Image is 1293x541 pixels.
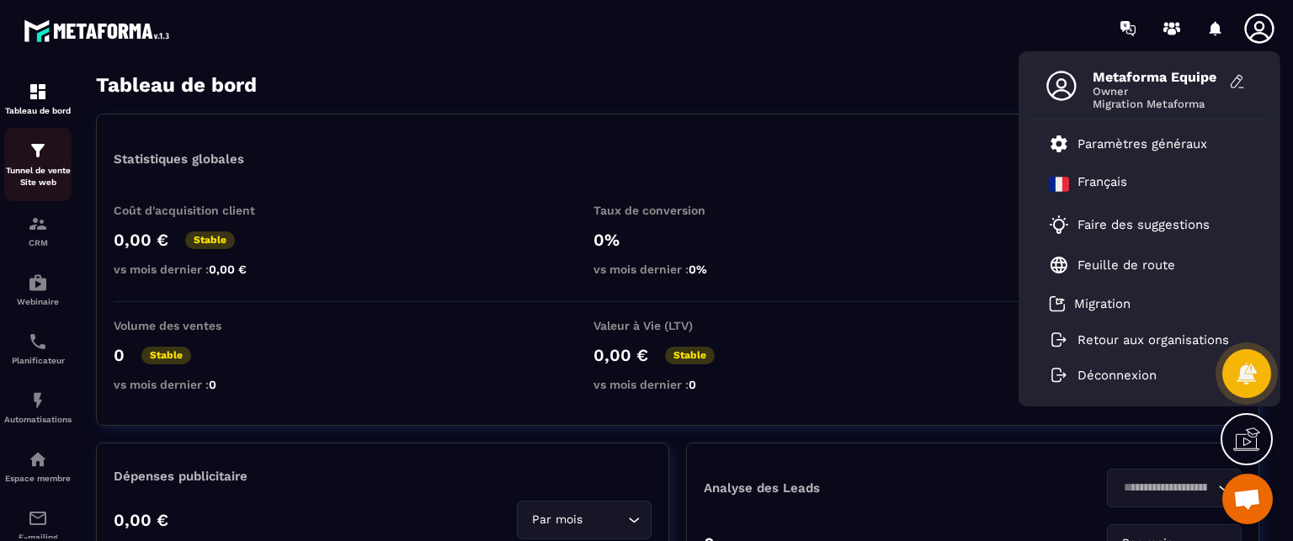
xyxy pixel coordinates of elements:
[4,415,72,424] p: Automatisations
[704,480,973,496] p: Analyse des Leads
[28,273,48,293] img: automations
[185,231,235,249] p: Stable
[586,511,624,529] input: Search for option
[1107,469,1242,507] div: Search for option
[4,106,72,115] p: Tableau de bord
[1222,474,1273,524] div: Ouvrir le chat
[665,347,715,364] p: Stable
[1049,255,1175,275] a: Feuille de route
[114,345,125,365] p: 0
[1049,134,1207,154] a: Paramètres généraux
[4,260,72,319] a: automationsautomationsWebinaire
[1093,98,1219,110] span: Migration Metaforma
[1049,332,1229,347] a: Retour aux organisations
[1077,217,1210,232] p: Faire des suggestions
[593,378,762,391] p: vs mois dernier :
[28,82,48,102] img: formation
[4,128,72,201] a: formationformationTunnel de vente Site web
[4,437,72,496] a: automationsautomationsEspace membre
[24,15,175,46] img: logo
[4,238,72,247] p: CRM
[593,319,762,332] p: Valeur à Vie (LTV)
[1077,257,1175,273] p: Feuille de route
[28,331,48,352] img: scheduler
[209,263,247,276] span: 0,00 €
[96,73,257,97] h3: Tableau de bord
[1077,174,1127,194] p: Français
[689,378,696,391] span: 0
[593,345,648,365] p: 0,00 €
[114,510,168,530] p: 0,00 €
[4,378,72,437] a: automationsautomationsAutomatisations
[593,204,762,217] p: Taux de conversion
[689,263,707,276] span: 0%
[114,319,282,332] p: Volume des ventes
[1049,295,1131,312] a: Migration
[114,204,282,217] p: Coût d'acquisition client
[517,501,652,539] div: Search for option
[4,356,72,365] p: Planificateur
[1077,332,1229,347] p: Retour aux organisations
[4,319,72,378] a: schedulerschedulerPlanificateur
[1077,368,1157,383] p: Déconnexion
[1077,136,1207,151] p: Paramètres généraux
[1093,85,1219,98] span: Owner
[528,511,586,529] span: Par mois
[114,378,282,391] p: vs mois dernier :
[28,141,48,161] img: formation
[141,347,191,364] p: Stable
[114,151,244,167] p: Statistiques globales
[1118,479,1214,497] input: Search for option
[28,508,48,528] img: email
[114,230,168,250] p: 0,00 €
[1074,296,1131,311] p: Migration
[4,474,72,483] p: Espace membre
[114,469,652,484] p: Dépenses publicitaire
[4,297,72,306] p: Webinaire
[1049,215,1229,235] a: Faire des suggestions
[28,390,48,411] img: automations
[209,378,216,391] span: 0
[4,165,72,188] p: Tunnel de vente Site web
[593,230,762,250] p: 0%
[4,69,72,128] a: formationformationTableau de bord
[4,201,72,260] a: formationformationCRM
[593,263,762,276] p: vs mois dernier :
[1093,69,1219,85] span: Metaforma Equipe
[28,214,48,234] img: formation
[28,449,48,469] img: automations
[114,263,282,276] p: vs mois dernier :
